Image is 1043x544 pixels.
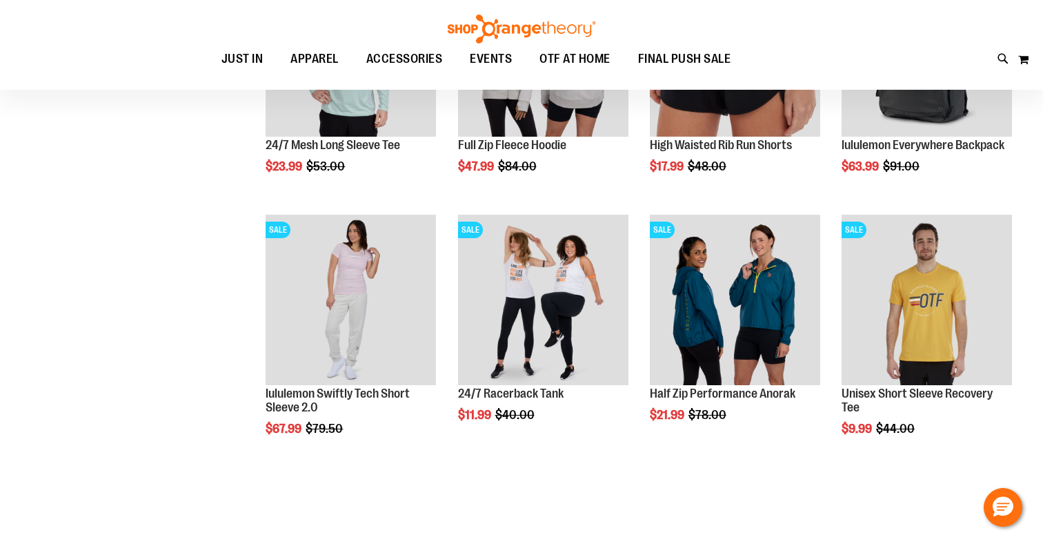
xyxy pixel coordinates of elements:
a: 24/7 Racerback Tank [458,387,564,400]
span: $78.00 [688,408,728,422]
a: 24/7 Mesh Long Sleeve Tee [266,138,400,152]
a: Full Zip Fleece Hoodie [458,138,566,152]
a: EVENTS [456,43,526,75]
span: $21.99 [650,408,686,422]
a: OTF AT HOME [526,43,624,75]
a: JUST IN [208,43,277,75]
span: SALE [842,222,866,238]
button: Hello, have a question? Let’s chat. [984,488,1022,527]
a: Half Zip Performance AnorakSALE [650,215,820,387]
div: product [835,208,1019,471]
a: High Waisted Rib Run Shorts [650,138,792,152]
span: $23.99 [266,159,304,173]
span: $47.99 [458,159,496,173]
a: lululemon Swiftly Tech Short Sleeve 2.0SALE [266,215,436,387]
span: SALE [458,222,483,238]
span: $67.99 [266,422,304,436]
span: SALE [650,222,675,238]
span: $53.00 [306,159,347,173]
span: $17.99 [650,159,686,173]
a: FINAL PUSH SALE [624,43,745,75]
img: Product image for Unisex Short Sleeve Recovery Tee [842,215,1012,385]
span: EVENTS [470,43,512,75]
span: JUST IN [221,43,264,75]
a: lululemon Everywhere Backpack [842,138,1004,152]
span: $91.00 [883,159,922,173]
a: 24/7 Racerback TankSALE [458,215,628,387]
span: SALE [266,222,290,238]
span: $44.00 [876,422,917,436]
a: lululemon Swiftly Tech Short Sleeve 2.0 [266,387,410,414]
div: product [643,208,827,457]
span: $9.99 [842,422,874,436]
a: ACCESSORIES [352,43,457,75]
span: $48.00 [688,159,728,173]
a: Half Zip Performance Anorak [650,387,795,400]
img: lululemon Swiftly Tech Short Sleeve 2.0 [266,215,436,385]
img: 24/7 Racerback Tank [458,215,628,385]
span: $63.99 [842,159,881,173]
img: Half Zip Performance Anorak [650,215,820,385]
span: $84.00 [498,159,539,173]
div: product [451,208,635,457]
div: product [259,208,443,471]
span: APPAREL [290,43,339,75]
span: $79.50 [306,422,345,436]
span: $40.00 [495,408,537,422]
span: OTF AT HOME [539,43,610,75]
img: Shop Orangetheory [446,14,597,43]
span: $11.99 [458,408,493,422]
span: ACCESSORIES [366,43,443,75]
span: FINAL PUSH SALE [638,43,731,75]
a: APPAREL [277,43,352,75]
a: Product image for Unisex Short Sleeve Recovery TeeSALE [842,215,1012,387]
a: Unisex Short Sleeve Recovery Tee [842,387,993,414]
